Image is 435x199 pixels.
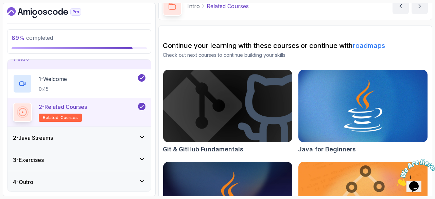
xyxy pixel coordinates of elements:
[13,178,33,186] h3: 4 - Outro
[39,86,67,93] p: 0:45
[13,134,53,142] h3: 2 - Java Streams
[298,69,428,154] a: Java for Beginners cardJava for Beginners
[43,115,78,120] span: related-courses
[163,52,428,59] p: Check out next courses to continue building your skills.
[13,74,145,93] button: 1-Welcome0:45
[3,3,5,9] span: 1
[7,127,151,149] button: 2-Java Streams
[12,34,53,41] span: completed
[13,103,145,122] button: 2-Related Coursesrelated-courses
[39,103,87,111] p: 2 - Related Courses
[298,70,428,142] img: Java for Beginners card
[12,34,25,41] span: 89 %
[7,171,151,193] button: 4-Outro
[298,145,356,154] h2: Java for Beginners
[7,149,151,171] button: 3-Exercises
[163,69,293,154] a: Git & GitHub Fundamentals cardGit & GitHub Fundamentals
[163,41,428,50] h2: Continue your learning with these courses or continue with
[7,7,97,18] a: Dashboard
[207,2,249,10] p: Related Courses
[163,145,243,154] h2: Git & GitHub Fundamentals
[353,42,385,50] a: roadmaps
[163,70,292,142] img: Git & GitHub Fundamentals card
[187,2,200,10] p: Intro
[39,75,67,83] p: 1 - Welcome
[393,156,435,189] iframe: chat widget
[13,156,44,164] h3: 3 - Exercises
[3,3,45,30] img: Chat attention grabber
